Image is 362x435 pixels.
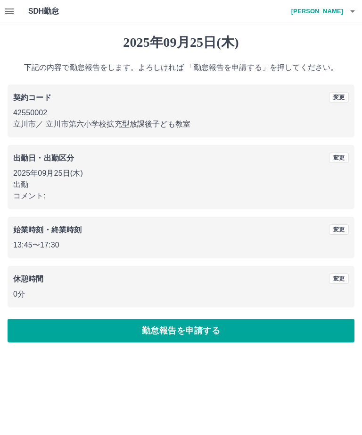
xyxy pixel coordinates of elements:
p: 42550002 [13,107,349,119]
p: コメント: [13,190,349,202]
p: 出勤 [13,179,349,190]
h1: 2025年09月25日(木) [8,34,354,51]
p: 13:45 〜 17:30 [13,239,349,251]
b: 始業時刻・終業時刻 [13,226,82,234]
p: 2025年09月25日(木) [13,168,349,179]
b: 休憩時間 [13,275,44,283]
button: 変更 [329,153,349,163]
button: 変更 [329,273,349,284]
p: 立川市 ／ 立川市第六小学校拡充型放課後子ども教室 [13,119,349,130]
p: 0分 [13,289,349,300]
button: 勤怠報告を申請する [8,319,354,342]
b: 契約コード [13,94,51,102]
p: 下記の内容で勤怠報告をします。よろしければ 「勤怠報告を申請する」を押してください。 [8,62,354,73]
b: 出勤日・出勤区分 [13,154,74,162]
button: 変更 [329,224,349,235]
button: 変更 [329,92,349,102]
